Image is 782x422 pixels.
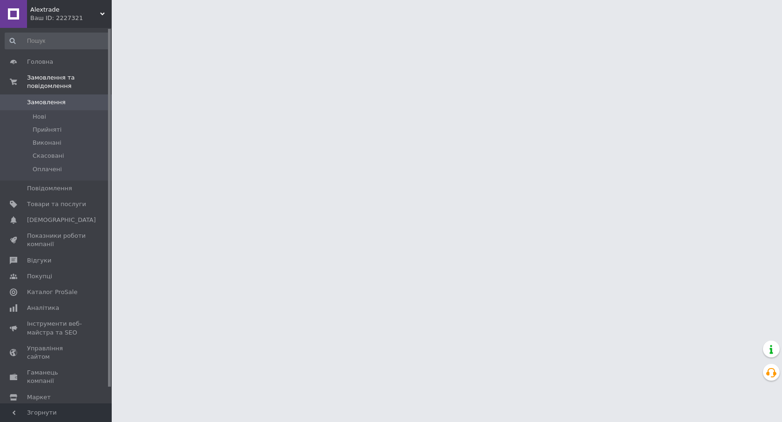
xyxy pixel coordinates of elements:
[33,165,62,174] span: Оплачені
[5,33,110,49] input: Пошук
[27,304,59,312] span: Аналітика
[33,139,61,147] span: Виконані
[27,200,86,208] span: Товари та послуги
[27,184,72,193] span: Повідомлення
[27,256,51,265] span: Відгуки
[27,344,86,361] span: Управління сайтом
[33,152,64,160] span: Скасовані
[33,113,46,121] span: Нові
[27,320,86,336] span: Інструменти веб-майстра та SEO
[27,368,86,385] span: Гаманець компанії
[27,232,86,248] span: Показники роботи компанії
[33,126,61,134] span: Прийняті
[27,272,52,281] span: Покупці
[30,14,112,22] div: Ваш ID: 2227321
[27,393,51,402] span: Маркет
[27,288,77,296] span: Каталог ProSale
[27,58,53,66] span: Головна
[27,216,96,224] span: [DEMOGRAPHIC_DATA]
[27,98,66,107] span: Замовлення
[30,6,100,14] span: Alextrade
[27,74,112,90] span: Замовлення та повідомлення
